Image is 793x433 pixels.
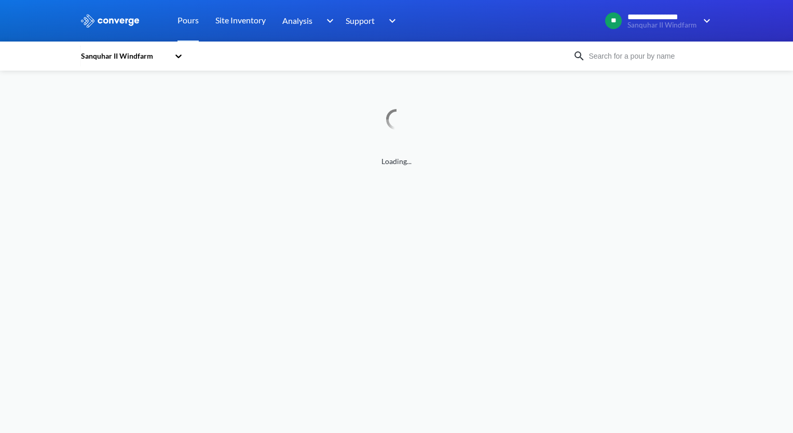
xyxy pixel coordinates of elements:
span: Analysis [282,14,312,27]
input: Search for a pour by name [585,50,711,62]
img: icon-search.svg [573,50,585,62]
img: logo_ewhite.svg [80,14,140,28]
span: Sanquhar II Windfarm [627,21,696,29]
span: Support [346,14,375,27]
div: Sanquhar II Windfarm [80,50,169,62]
img: downArrow.svg [696,15,713,27]
span: Loading... [80,156,713,167]
img: downArrow.svg [382,15,399,27]
img: downArrow.svg [320,15,336,27]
